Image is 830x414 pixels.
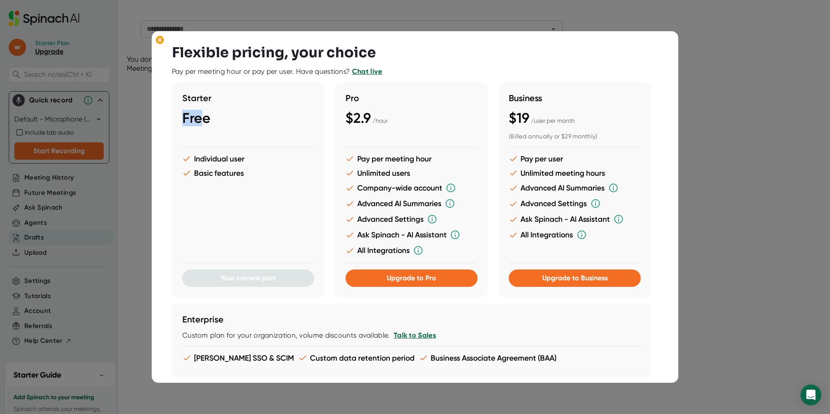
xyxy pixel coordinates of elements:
li: Company-wide account [346,183,478,193]
li: Pay per user [509,154,641,163]
li: Ask Spinach - AI Assistant [346,230,478,240]
h3: Flexible pricing, your choice [172,44,376,61]
li: Pay per meeting hour [346,154,478,163]
span: Upgrade to Pro [387,274,436,282]
span: / user per month [531,117,575,124]
div: Custom plan for your organization, volume discounts available. [182,331,641,340]
li: Unlimited users [346,168,478,177]
li: Unlimited meeting hours [509,168,641,177]
li: Basic features [182,168,314,177]
a: Chat live [352,67,382,76]
li: Ask Spinach - AI Assistant [509,214,641,224]
button: Your current plan [182,269,314,287]
li: [PERSON_NAME] SSO & SCIM [182,353,294,362]
span: / hour [372,117,388,124]
h3: Business [509,93,641,103]
div: (Billed annually or $29 monthly) [509,133,641,141]
button: Upgrade to Pro [346,269,478,287]
h3: Starter [182,93,314,103]
li: Advanced AI Summaries [346,198,478,209]
span: Upgrade to Business [542,274,607,282]
button: Upgrade to Business [509,269,641,287]
h3: Enterprise [182,314,641,325]
li: Advanced Settings [509,198,641,209]
span: $2.9 [346,110,371,126]
li: Business Associate Agreement (BAA) [419,353,557,362]
span: Free [182,110,211,126]
span: $19 [509,110,529,126]
li: Advanced Settings [346,214,478,224]
div: Pay per meeting hour or pay per user. Have questions? [172,67,382,76]
h3: Pro [346,93,478,103]
li: Custom data retention period [298,353,415,362]
li: Advanced AI Summaries [509,183,641,193]
a: Talk to Sales [393,331,435,339]
li: All Integrations [346,245,478,256]
li: All Integrations [509,230,641,240]
span: Your current plan [221,274,276,282]
li: Individual user [182,154,314,163]
div: Open Intercom Messenger [800,384,821,405]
